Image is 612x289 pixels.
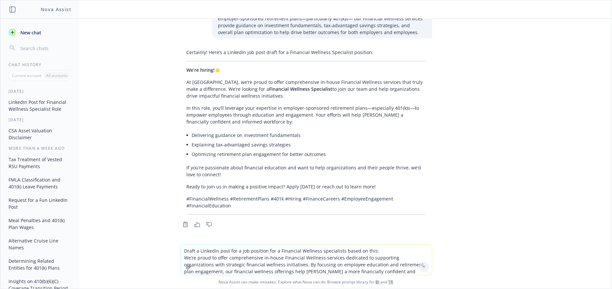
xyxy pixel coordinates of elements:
[6,235,74,253] button: Alternative Cruise Line Names
[192,140,426,149] li: Explaining tax-advantaged savings strategies
[41,6,72,13] h1: Nova Assist
[192,149,426,159] li: Optimizing retirement plan engagement for better outcomes
[1,117,79,123] div: [DATE]
[376,279,380,285] a: BI
[192,130,426,140] li: Delivering guidance on investment fundamentals
[187,67,426,73] p: 🌟
[6,215,74,233] button: Meal Penalties and 401(k) Plan Wages
[187,49,426,56] p: Certainly! Here’s a LinkedIn job post draft for a Financial Wellness Specialist position:
[6,154,74,172] button: Tax Treatment of Vested RSU Payments
[187,67,215,73] span: We’re hiring!
[1,88,79,94] div: [DATE]
[187,183,426,190] p: Ready to join us in making a positive impact? Apply [DATE] or reach out to learn more!
[12,73,41,78] p: Current account
[3,275,609,289] span: Nova Assist can make mistakes. Explore what Nova can do: Browse prompt library for and
[204,220,214,229] button: Thumbs down
[6,27,74,38] button: New chat
[6,97,74,114] button: LinkedIn Post for Financial Wellness Specialist Role
[19,44,71,53] input: Search chats
[269,86,333,92] span: Financial Wellness Specialist
[6,125,74,143] button: CSA Asset Valuation Disclaimer
[46,73,68,78] p: All accounts
[6,174,74,192] button: FMLA Classification and 401(k) Leave Payments
[389,279,393,285] a: TR
[1,62,79,67] div: Chat History
[6,195,74,212] button: Request for a Fun LinkedIn Post
[1,145,79,151] div: More than a week ago
[182,222,188,227] svg: Copy to clipboard
[187,195,426,209] p: #FinancialWellness #RetirementPlans #401k #Hiring #FinanceCareers #EmployeeEngagement #FinancialE...
[187,164,426,178] p: If you’re passionate about financial education and want to help organizations and their people th...
[187,79,426,99] p: At [GEOGRAPHIC_DATA], we’re proud to offer comprehensive in-house Financial Wellness services tha...
[187,105,426,125] p: In this role, you’ll leverage your expertise in employer-sponsored retirement plans—especially 40...
[19,29,41,36] span: New chat
[6,256,74,273] button: Determining Related Entities for 401(k) Plans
